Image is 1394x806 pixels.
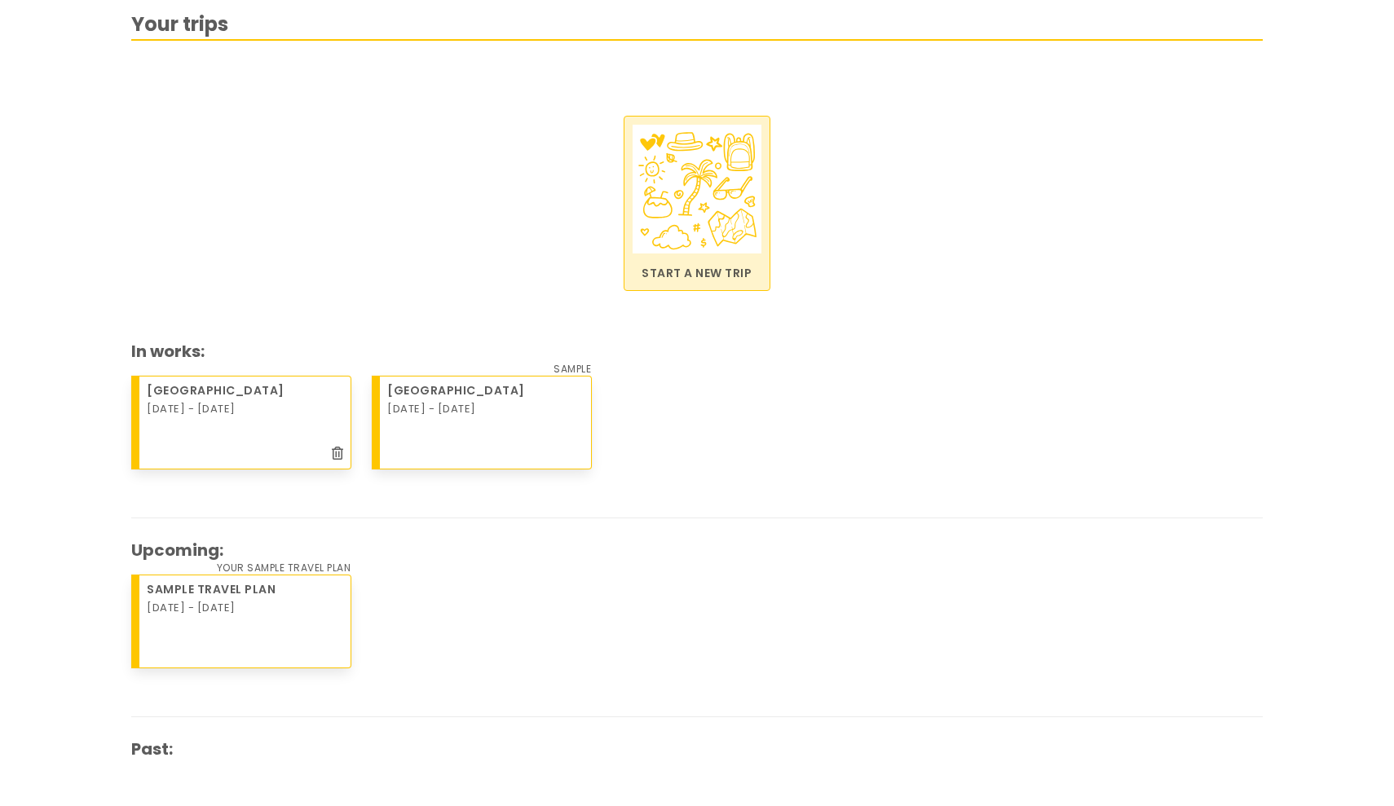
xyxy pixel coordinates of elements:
p: [DATE] - [DATE] [387,401,476,420]
p: In works: [131,339,1263,363]
p: Start a new trip [633,265,761,282]
p: [DATE] - [DATE] [147,600,236,619]
img: starttripdoodle-4de04e4e7f3233bbc1a2ca5dc2f2be55.svg [633,125,761,253]
div: Sample [554,362,591,377]
p: [DATE] - [DATE] [147,401,236,420]
p: Upcoming: [131,538,1263,562]
p: Your trips [131,10,1263,41]
p: Sample Travel Plan [147,581,280,598]
p: [GEOGRAPHIC_DATA] [147,382,289,399]
p: [GEOGRAPHIC_DATA] [387,382,529,399]
p: Past: [131,737,1263,761]
div: Your Sample Travel Plan [217,561,351,575]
